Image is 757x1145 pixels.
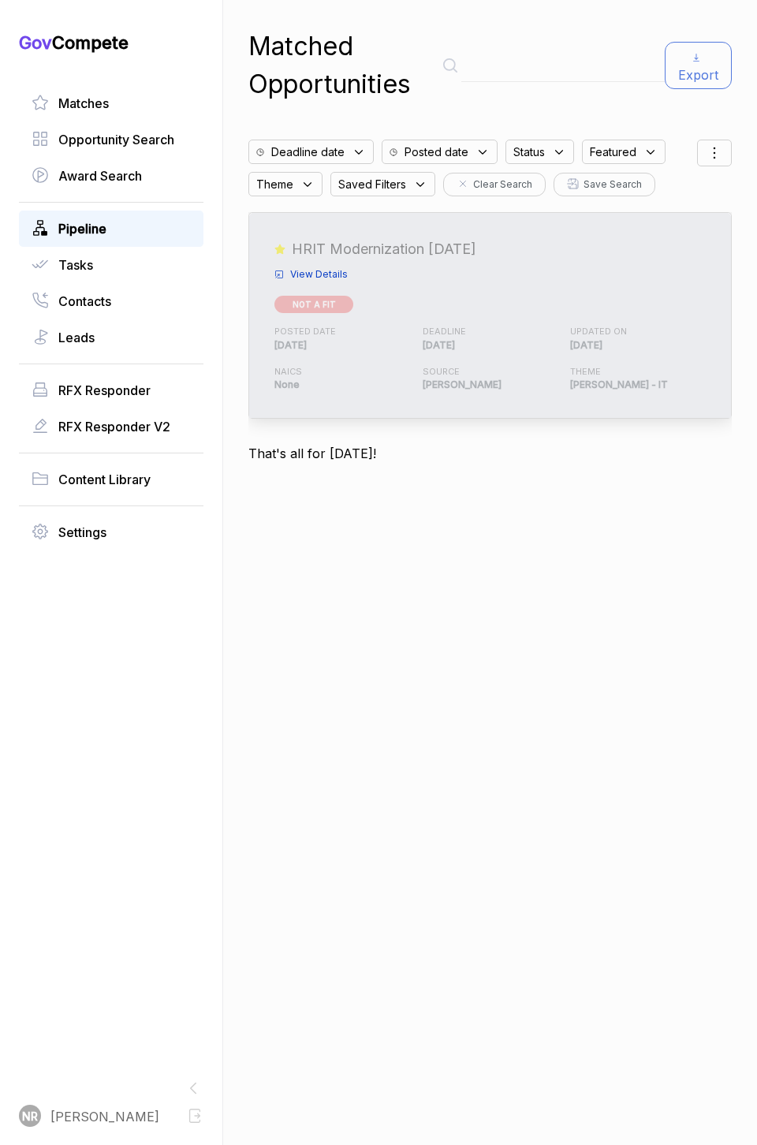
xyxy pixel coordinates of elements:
[248,444,732,463] p: That's all for [DATE]!
[32,166,191,185] a: Award Search
[58,381,151,400] span: RFX Responder
[58,417,170,436] span: RFX Responder V2
[32,381,191,400] a: RFX Responder
[32,94,191,113] a: Matches
[58,328,95,347] span: Leads
[256,176,293,192] span: Theme
[19,32,203,54] h1: Compete
[590,144,636,160] span: Featured
[58,292,111,311] span: Contacts
[58,470,151,489] span: Content Library
[32,292,191,311] a: Contacts
[32,417,191,436] a: RFX Responder V2
[405,144,468,160] span: Posted date
[274,378,410,392] p: None
[665,42,732,89] button: Export
[32,255,191,274] a: Tasks
[584,177,642,192] span: Save Search
[473,177,532,192] span: Clear Search
[290,267,348,282] span: View Details
[423,338,558,352] p: [DATE]
[32,328,191,347] a: Leads
[292,241,476,257] span: HRIT Modernization [DATE]
[58,523,106,542] span: Settings
[32,523,191,542] a: Settings
[58,219,106,238] span: Pipeline
[19,32,52,53] span: Gov
[22,1108,38,1124] span: NR
[274,296,353,313] span: NOT A FIT
[274,365,385,379] h5: NAICS
[554,173,655,196] button: Save Search
[274,325,385,338] h5: POSTED DATE
[248,28,431,103] h1: Matched Opportunities
[32,130,191,149] a: Opportunity Search
[50,1107,159,1126] span: [PERSON_NAME]
[32,219,191,238] a: Pipeline
[58,166,142,185] span: Award Search
[58,255,93,274] span: Tasks
[423,325,533,338] h5: DEADLINE
[271,144,345,160] span: Deadline date
[570,338,706,352] p: [DATE]
[274,338,410,352] p: [DATE]
[423,365,533,379] h5: SOURCE
[570,365,681,379] h5: THEME
[423,378,558,392] p: [PERSON_NAME]
[32,470,191,489] a: Content Library
[443,173,546,196] button: Clear Search
[58,94,109,113] span: Matches
[570,378,706,392] p: [PERSON_NAME] - IT
[338,176,406,192] span: Saved Filters
[570,325,681,338] h5: UPDATED ON
[513,144,545,160] span: Status
[58,130,174,149] span: Opportunity Search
